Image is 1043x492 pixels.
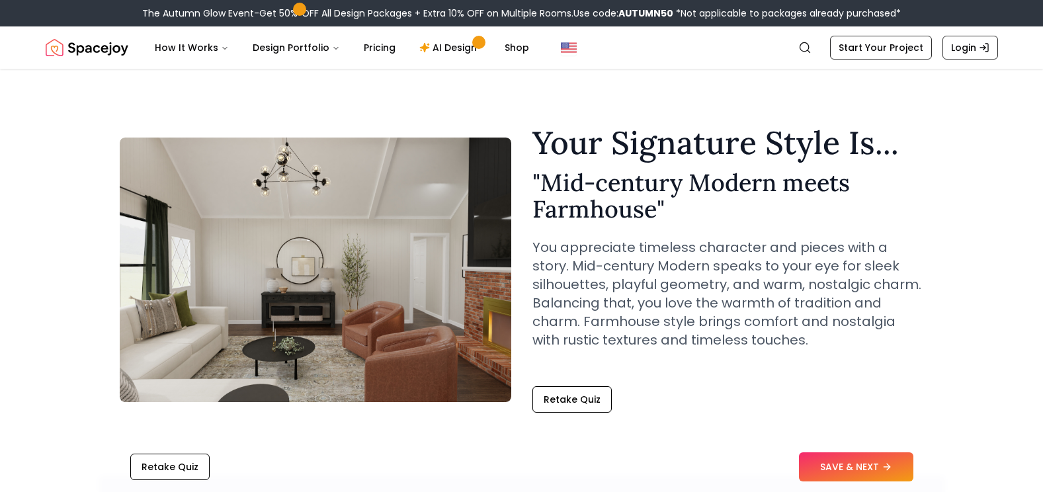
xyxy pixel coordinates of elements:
a: Start Your Project [830,36,932,60]
a: Pricing [353,34,406,61]
img: Mid-century Modern meets Farmhouse Style Example [120,138,511,402]
img: Spacejoy Logo [46,34,128,61]
button: SAVE & NEXT [799,452,913,481]
nav: Main [144,34,540,61]
button: Retake Quiz [130,454,210,480]
span: *Not applicable to packages already purchased* [673,7,901,20]
p: You appreciate timeless character and pieces with a story. Mid-century Modern speaks to your eye ... [532,238,924,349]
span: Use code: [573,7,673,20]
h1: Your Signature Style Is... [532,127,924,159]
button: Design Portfolio [242,34,351,61]
a: AI Design [409,34,491,61]
img: United States [561,40,577,56]
a: Spacejoy [46,34,128,61]
button: How It Works [144,34,239,61]
button: Retake Quiz [532,386,612,413]
div: The Autumn Glow Event-Get 50% OFF All Design Packages + Extra 10% OFF on Multiple Rooms. [142,7,901,20]
nav: Global [46,26,998,69]
h2: " Mid-century Modern meets Farmhouse " [532,169,924,222]
b: AUTUMN50 [618,7,673,20]
a: Shop [494,34,540,61]
a: Login [942,36,998,60]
